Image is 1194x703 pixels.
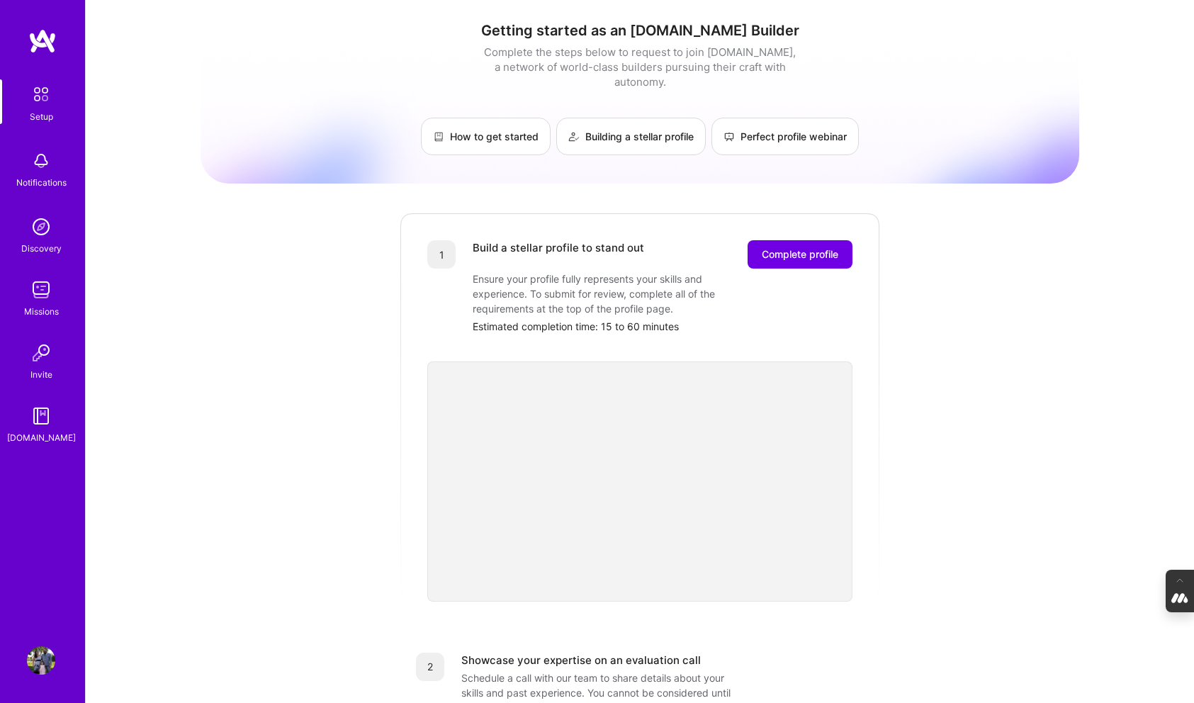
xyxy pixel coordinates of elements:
div: Showcase your expertise on an evaluation call [461,653,701,668]
div: Ensure your profile fully represents your skills and experience. To submit for review, complete a... [473,271,756,316]
a: How to get started [421,118,551,155]
img: teamwork [27,276,55,304]
a: Building a stellar profile [556,118,706,155]
div: Invite [30,367,52,382]
img: guide book [27,402,55,430]
img: How to get started [433,131,444,142]
a: Perfect profile webinar [711,118,859,155]
div: 1 [427,240,456,269]
div: Missions [24,304,59,319]
img: User Avatar [27,646,55,675]
img: setup [26,79,56,109]
div: Build a stellar profile to stand out [473,240,644,269]
div: 2 [416,653,444,681]
img: Building a stellar profile [568,131,580,142]
img: bell [27,147,55,175]
div: Notifications [16,175,67,190]
div: [DOMAIN_NAME] [7,430,76,445]
img: logo [28,28,57,54]
iframe: video [427,361,852,602]
div: Setup [30,109,53,124]
h1: Getting started as an [DOMAIN_NAME] Builder [201,22,1079,39]
a: User Avatar [23,646,59,675]
div: Complete the steps below to request to join [DOMAIN_NAME], a network of world-class builders purs... [480,45,799,89]
img: discovery [27,213,55,241]
button: Complete profile [748,240,852,269]
div: Discovery [21,241,62,256]
span: Complete profile [762,247,838,261]
img: Invite [27,339,55,367]
div: Estimated completion time: 15 to 60 minutes [473,319,852,334]
img: Perfect profile webinar [723,131,735,142]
